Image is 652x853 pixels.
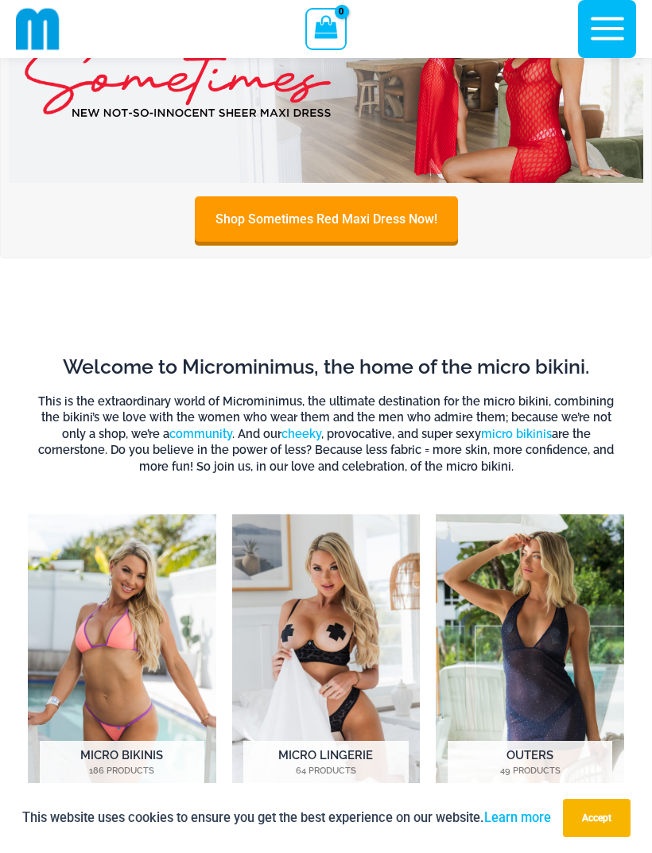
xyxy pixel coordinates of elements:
[169,427,232,440] a: community
[481,427,552,440] a: micro bikinis
[28,514,216,807] img: Micro Bikinis
[40,741,204,785] h2: Micro Bikinis
[436,514,624,807] a: Visit product category Outers
[484,810,551,825] a: Learn more
[40,765,204,778] mark: 186 Products
[28,354,624,380] h2: Welcome to Microminimus, the home of the micro bikini.
[243,741,408,785] h2: Micro Lingerie
[28,394,624,475] h6: This is the extraordinary world of Microminimus, the ultimate destination for the micro bikini, c...
[563,799,631,837] button: Accept
[16,7,60,51] img: cropped mm emblem
[281,427,321,440] a: cheeky
[22,807,551,828] p: This website uses cookies to ensure you get the best experience on our website.
[243,765,408,778] mark: 64 Products
[195,196,458,242] a: Shop Sometimes Red Maxi Dress Now!
[232,514,421,807] a: Visit product category Micro Lingerie
[28,514,216,807] a: Visit product category Micro Bikinis
[436,514,624,807] img: Outers
[305,8,346,49] a: View Shopping Cart, empty
[232,514,421,807] img: Micro Lingerie
[448,741,612,785] h2: Outers
[448,765,612,778] mark: 49 Products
